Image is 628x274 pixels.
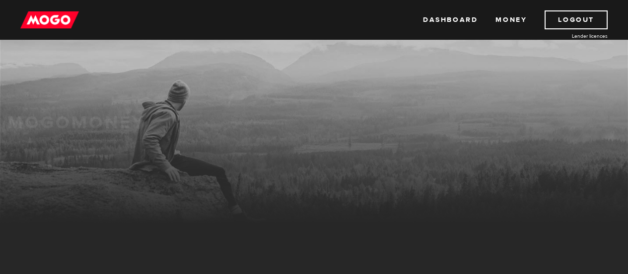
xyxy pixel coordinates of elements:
img: mogo_logo-11ee424be714fa7cbb0f0f49df9e16ec.png [20,10,79,29]
a: Logout [545,10,608,29]
h3: Previous loan agreements [22,200,210,213]
a: Dashboard [423,10,478,29]
a: View [356,202,396,216]
a: Money [495,10,527,29]
a: Lender licences [533,32,608,40]
h1: MogoMoney [7,112,621,133]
